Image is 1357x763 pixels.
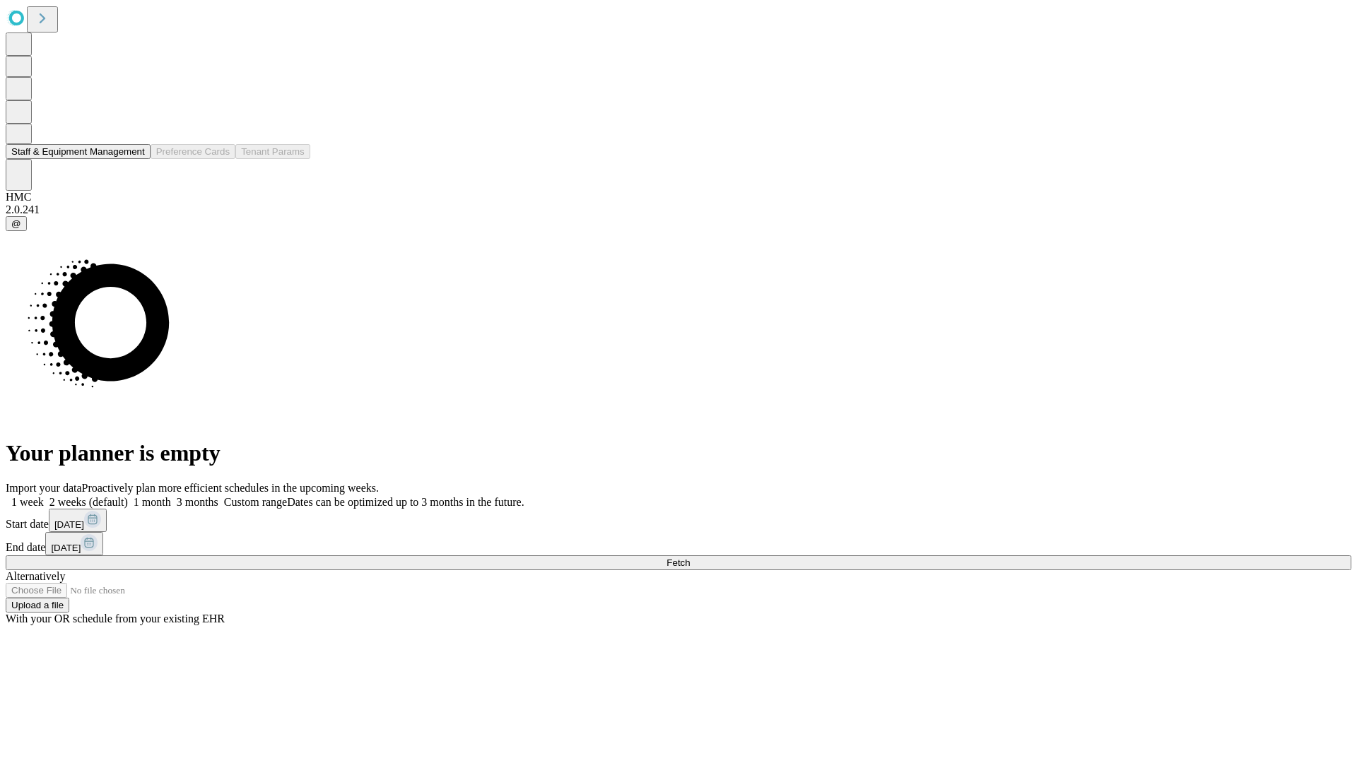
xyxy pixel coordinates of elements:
button: Fetch [6,555,1351,570]
span: 1 month [134,496,171,508]
span: Fetch [666,557,690,568]
button: Tenant Params [235,144,310,159]
div: 2.0.241 [6,203,1351,216]
button: @ [6,216,27,231]
span: Custom range [224,496,287,508]
span: Dates can be optimized up to 3 months in the future. [287,496,524,508]
button: [DATE] [49,509,107,532]
span: @ [11,218,21,229]
span: Import your data [6,482,82,494]
button: Upload a file [6,598,69,613]
span: With your OR schedule from your existing EHR [6,613,225,625]
div: Start date [6,509,1351,532]
span: 3 months [177,496,218,508]
span: [DATE] [54,519,84,530]
span: 1 week [11,496,44,508]
div: End date [6,532,1351,555]
span: 2 weeks (default) [49,496,128,508]
div: HMC [6,191,1351,203]
button: Staff & Equipment Management [6,144,151,159]
h1: Your planner is empty [6,440,1351,466]
span: Alternatively [6,570,65,582]
span: [DATE] [51,543,81,553]
span: Proactively plan more efficient schedules in the upcoming weeks. [82,482,379,494]
button: [DATE] [45,532,103,555]
button: Preference Cards [151,144,235,159]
